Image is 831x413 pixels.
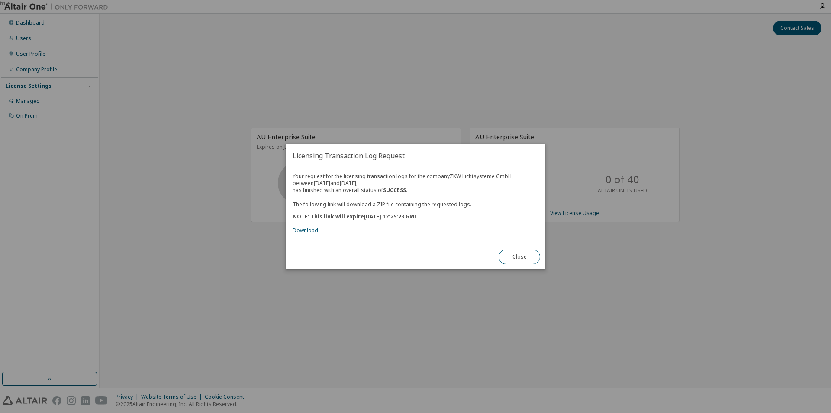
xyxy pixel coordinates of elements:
[499,250,540,264] button: Close
[293,173,538,234] div: Your request for the licensing transaction logs for the company ZKW Lichtsysteme GmbH , between [...
[293,227,318,234] a: Download
[293,201,538,208] p: The following link will download a ZIP file containing the requested logs.
[383,186,406,194] b: SUCCESS
[286,144,545,168] h2: Licensing Transaction Log Request
[293,213,418,220] b: NOTE: This link will expire [DATE] 12:25:23 GMT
